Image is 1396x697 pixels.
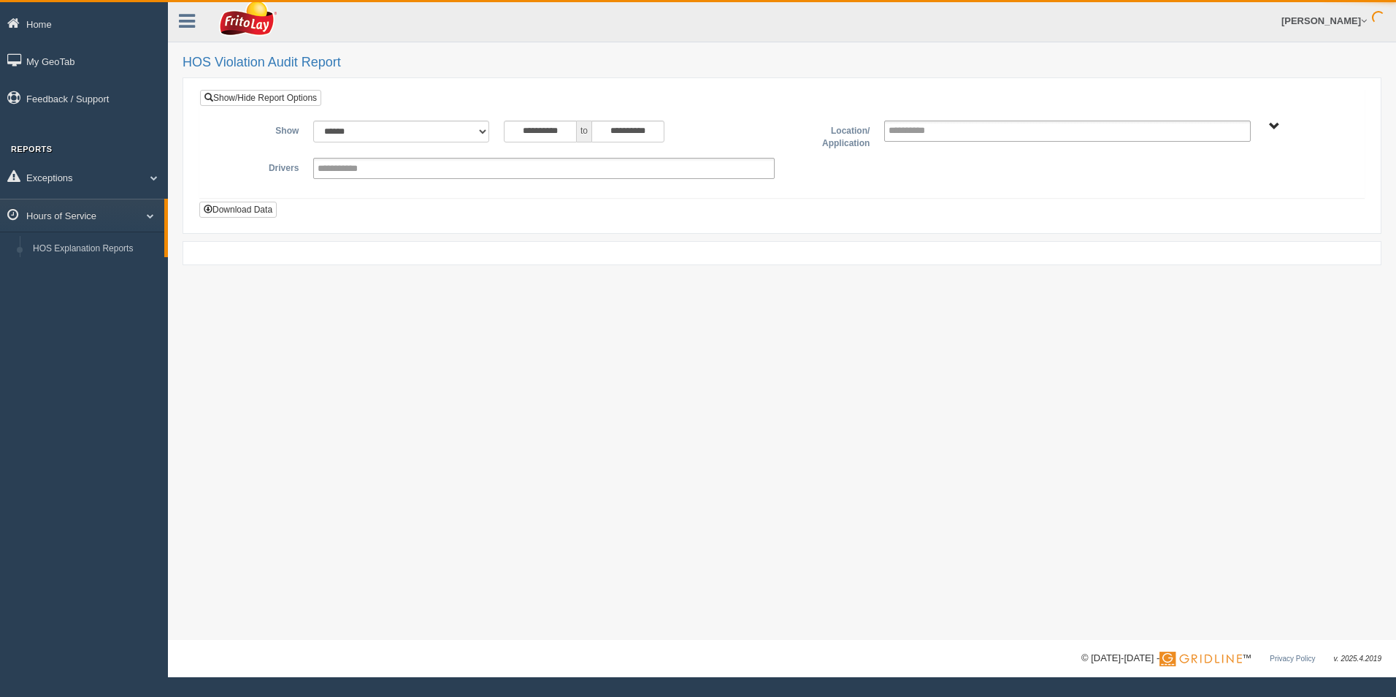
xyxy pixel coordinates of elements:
a: Show/Hide Report Options [200,90,321,106]
a: Privacy Policy [1270,655,1315,663]
label: Location/ Application [782,121,877,151]
span: v. 2025.4.2019 [1334,655,1381,663]
label: Drivers [211,158,306,175]
label: Show [211,121,306,138]
div: © [DATE]-[DATE] - ™ [1081,651,1381,666]
span: to [577,121,591,142]
button: Download Data [199,202,277,218]
h2: HOS Violation Audit Report [183,56,1381,70]
a: HOS Explanation Reports [26,236,164,262]
img: Gridline [1159,652,1242,666]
